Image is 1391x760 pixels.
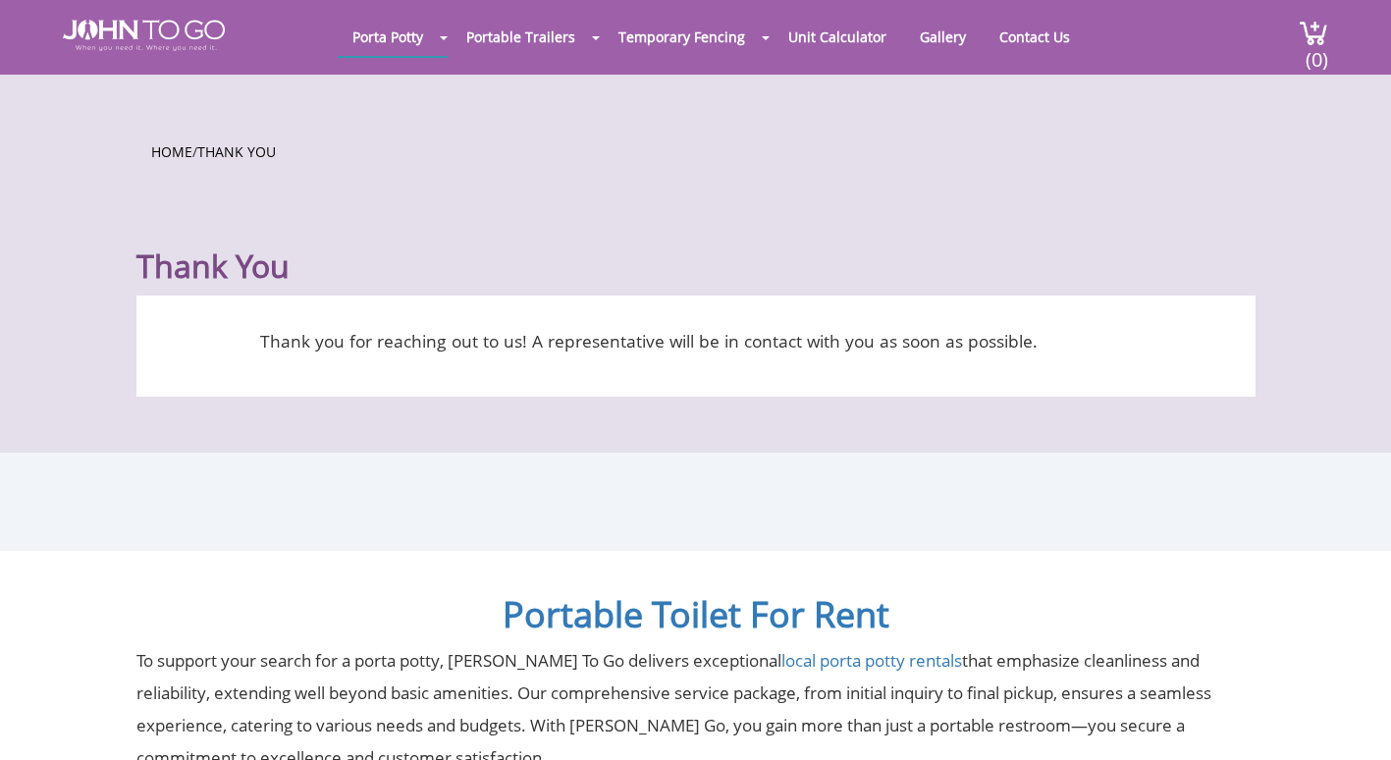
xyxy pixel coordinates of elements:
img: cart a [1299,20,1328,46]
a: local porta potty rentals [781,649,962,672]
a: Portable Toilet For Rent [503,590,889,638]
img: JOHN to go [63,20,225,51]
h1: Thank You [136,199,1256,286]
a: Home [151,142,192,161]
a: Temporary Fencing [604,18,760,56]
ul: / [151,137,1241,162]
a: Porta Potty [338,18,438,56]
a: Thank You [197,142,276,161]
a: Unit Calculator [774,18,901,56]
a: Contact Us [985,18,1085,56]
span: (0) [1305,30,1328,73]
a: Gallery [905,18,981,56]
p: Thank you for reaching out to us! A representative will be in contact with you as soon as possible. [166,325,1133,357]
a: Portable Trailers [452,18,590,56]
